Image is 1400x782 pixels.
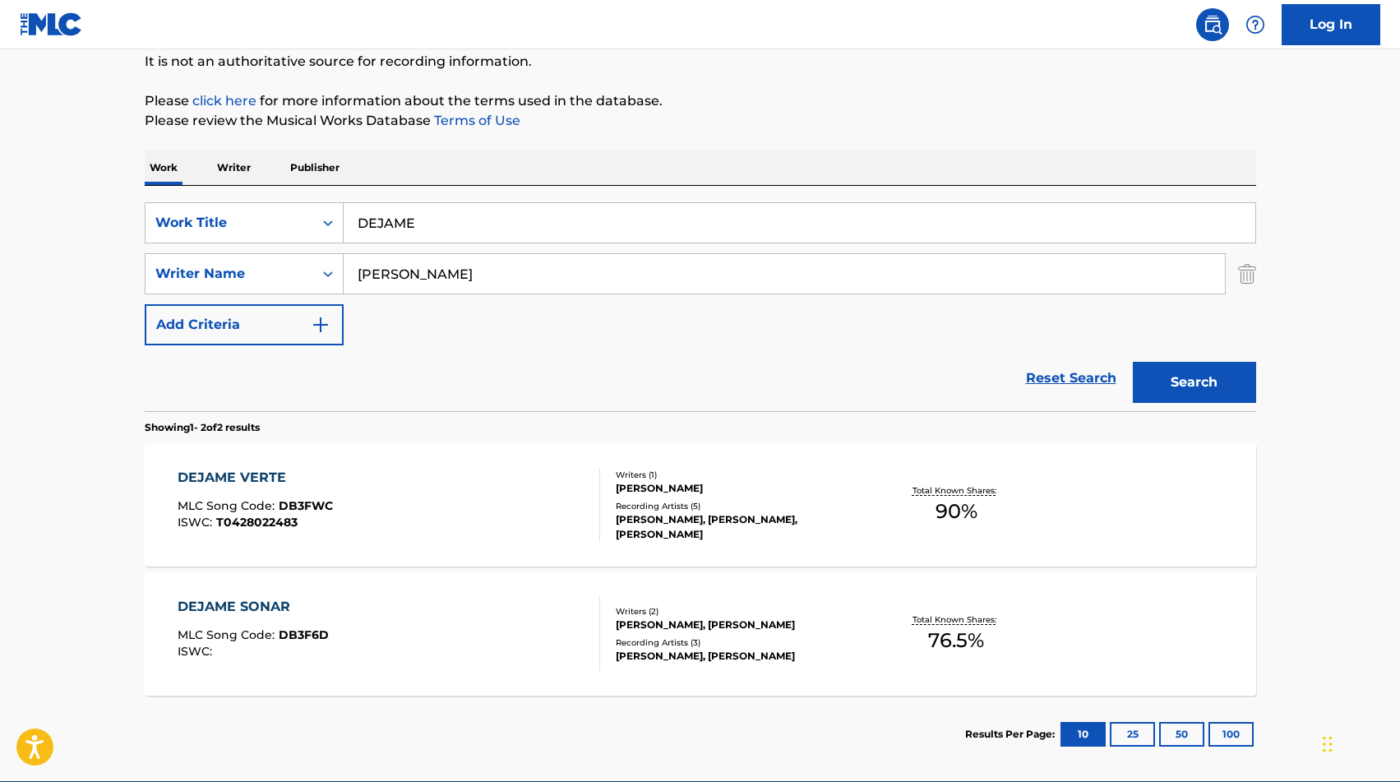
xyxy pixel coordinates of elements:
div: DEJAME VERTE [178,468,333,488]
button: 25 [1110,722,1155,747]
p: It is not an authoritative source for recording information. [145,52,1256,72]
p: Work [145,150,183,185]
span: T0428022483 [216,515,298,530]
p: Publisher [285,150,344,185]
div: Writer Name [155,264,303,284]
div: Recording Artists ( 5 ) [616,500,864,512]
span: 76.5 % [928,626,984,655]
div: Widget de chat [1318,703,1400,782]
button: 50 [1159,722,1204,747]
a: Log In [1282,4,1380,45]
a: click here [192,93,256,109]
img: 9d2ae6d4665cec9f34b9.svg [311,315,330,335]
span: ISWC : [178,515,216,530]
div: Work Title [155,213,303,233]
p: Total Known Shares: [913,484,1000,497]
img: MLC Logo [20,12,83,36]
a: Public Search [1196,8,1229,41]
form: Search Form [145,202,1256,411]
p: Total Known Shares: [913,613,1000,626]
span: 90 % [936,497,977,526]
a: DEJAME SONARMLC Song Code:DB3F6DISWC:Writers (2)[PERSON_NAME], [PERSON_NAME]Recording Artists (3)... [145,572,1256,696]
div: Recording Artists ( 3 ) [616,636,864,649]
a: Terms of Use [431,113,520,128]
button: 10 [1060,722,1106,747]
div: Writers ( 1 ) [616,469,864,481]
p: Please review the Musical Works Database [145,111,1256,131]
p: Please for more information about the terms used in the database. [145,91,1256,111]
span: ISWC : [178,644,216,659]
span: MLC Song Code : [178,498,279,513]
div: [PERSON_NAME], [PERSON_NAME] [616,618,864,632]
span: DB3FWC [279,498,333,513]
p: Showing 1 - 2 of 2 results [145,420,260,435]
img: search [1203,15,1222,35]
span: MLC Song Code : [178,627,279,642]
a: Reset Search [1018,360,1125,396]
button: Search [1133,362,1256,403]
button: 100 [1208,722,1254,747]
img: help [1245,15,1265,35]
div: Arrastrar [1323,720,1333,769]
div: Writers ( 2 ) [616,605,864,618]
div: [PERSON_NAME], [PERSON_NAME] [616,649,864,664]
p: Results Per Page: [965,727,1059,742]
p: Writer [212,150,256,185]
div: Help [1239,8,1272,41]
div: DEJAME SONAR [178,597,329,617]
span: DB3F6D [279,627,329,642]
div: [PERSON_NAME] [616,481,864,496]
iframe: Chat Widget [1318,703,1400,782]
div: [PERSON_NAME], [PERSON_NAME], [PERSON_NAME] [616,512,864,542]
button: Add Criteria [145,304,344,345]
a: DEJAME VERTEMLC Song Code:DB3FWCISWC:T0428022483Writers (1)[PERSON_NAME]Recording Artists (5)[PER... [145,443,1256,567]
img: Delete Criterion [1238,253,1256,294]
